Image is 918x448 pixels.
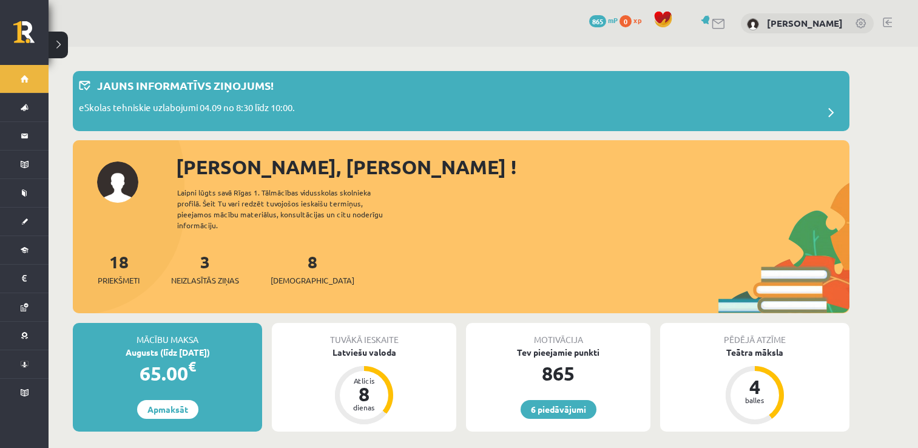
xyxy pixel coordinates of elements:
div: Mācību maksa [73,323,262,346]
a: Latviešu valoda Atlicis 8 dienas [272,346,456,426]
div: 4 [737,377,773,396]
a: 18Priekšmeti [98,251,140,287]
a: 6 piedāvājumi [521,400,596,419]
div: Atlicis [346,377,382,384]
div: Pēdējā atzīme [660,323,849,346]
div: balles [737,396,773,404]
a: Rīgas 1. Tālmācības vidusskola [13,21,49,52]
div: Motivācija [466,323,650,346]
span: 865 [589,15,606,27]
p: Jauns informatīvs ziņojums! [97,77,274,93]
div: [PERSON_NAME], [PERSON_NAME] ! [176,152,849,182]
div: Tuvākā ieskaite [272,323,456,346]
span: mP [608,15,618,25]
span: Priekšmeti [98,274,140,287]
a: Jauns informatīvs ziņojums! eSkolas tehniskie uzlabojumi 04.09 no 8:30 līdz 10:00. [79,77,843,125]
div: 865 [466,359,650,388]
span: [DEMOGRAPHIC_DATA] [271,274,354,287]
a: 865 mP [589,15,618,25]
div: Latviešu valoda [272,346,456,359]
span: 0 [619,15,632,27]
img: Roberts Pauls [747,18,759,30]
span: xp [633,15,641,25]
a: 0 xp [619,15,647,25]
a: 3Neizlasītās ziņas [171,251,239,287]
a: 8[DEMOGRAPHIC_DATA] [271,251,354,287]
div: dienas [346,404,382,411]
a: [PERSON_NAME] [767,17,843,29]
div: 65.00 [73,359,262,388]
div: Teātra māksla [660,346,849,359]
span: Neizlasītās ziņas [171,274,239,287]
p: eSkolas tehniskie uzlabojumi 04.09 no 8:30 līdz 10:00. [79,101,295,118]
a: Teātra māksla 4 balles [660,346,849,426]
div: 8 [346,384,382,404]
div: Tev pieejamie punkti [466,346,650,359]
div: Augusts (līdz [DATE]) [73,346,262,359]
div: Laipni lūgts savā Rīgas 1. Tālmācības vidusskolas skolnieka profilā. Šeit Tu vari redzēt tuvojošo... [177,187,404,231]
a: Apmaksāt [137,400,198,419]
span: € [188,358,196,375]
